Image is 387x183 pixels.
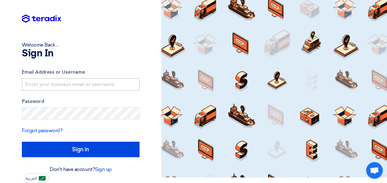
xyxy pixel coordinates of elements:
[22,14,61,23] img: Teradix logo
[22,41,139,49] div: Welcome Back ...
[22,166,139,173] div: Don't have account?
[24,173,49,183] button: العربية
[22,78,139,91] input: Enter your business email or username
[39,176,46,181] img: ar-AR.png
[22,142,139,157] input: Sign in
[22,128,62,133] a: Forgot password?
[95,166,112,172] a: Sign up
[366,162,383,179] div: Open chat
[22,49,139,59] h1: Sign In
[22,69,139,76] label: Email Address or Username
[22,98,139,105] label: Password
[26,176,37,181] span: العربية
